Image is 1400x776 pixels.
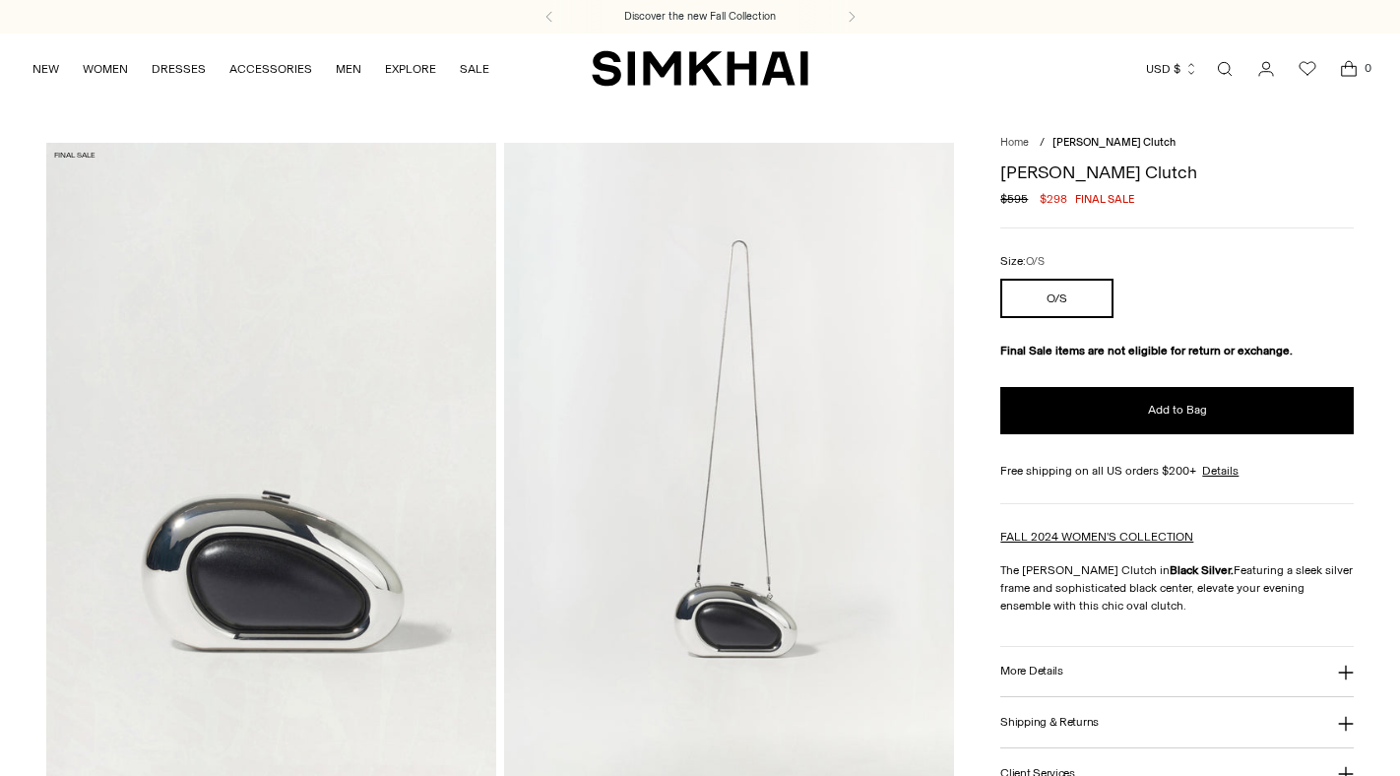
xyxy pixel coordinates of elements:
[1000,190,1028,208] s: $595
[1000,697,1354,747] button: Shipping & Returns
[624,9,776,25] a: Discover the new Fall Collection
[460,47,489,91] a: SALE
[1026,255,1045,268] span: O/S
[1000,530,1193,544] a: FALL 2024 WOMEN'S COLLECTION
[1000,252,1045,271] label: Size:
[1170,563,1234,577] strong: Black Silver.
[1000,279,1113,318] button: O/S
[1000,462,1354,480] div: Free shipping on all US orders $200+
[1000,561,1354,614] p: The [PERSON_NAME] Clutch in Featuring a sleek silver frame and sophisticated black center, elevat...
[336,47,361,91] a: MEN
[1052,136,1176,149] span: [PERSON_NAME] Clutch
[1000,665,1062,678] h3: More Details
[1040,190,1067,208] span: $298
[1146,47,1198,91] button: USD $
[229,47,312,91] a: ACCESSORIES
[1000,716,1099,729] h3: Shipping & Returns
[1040,135,1045,152] div: /
[152,47,206,91] a: DRESSES
[1000,387,1354,434] button: Add to Bag
[1205,49,1244,89] a: Open search modal
[1148,402,1207,419] span: Add to Bag
[1000,136,1029,149] a: Home
[1000,344,1293,357] strong: Final Sale items are not eligible for return or exchange.
[592,49,808,88] a: SIMKHAI
[1288,49,1327,89] a: Wishlist
[385,47,436,91] a: EXPLORE
[1246,49,1286,89] a: Go to the account page
[1329,49,1368,89] a: Open cart modal
[1000,163,1354,181] h1: [PERSON_NAME] Clutch
[83,47,128,91] a: WOMEN
[1000,647,1354,697] button: More Details
[1202,462,1239,480] a: Details
[32,47,59,91] a: NEW
[1359,59,1376,77] span: 0
[1000,135,1354,152] nav: breadcrumbs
